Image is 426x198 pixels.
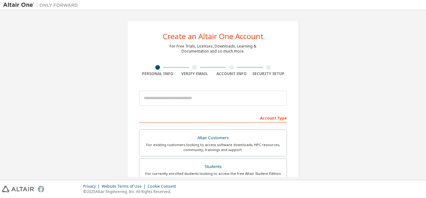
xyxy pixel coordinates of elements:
[2,186,34,192] img: altair_logo.svg
[83,184,102,189] div: Privacy
[213,71,250,76] div: Account Info
[176,71,213,76] div: Verify Email
[102,184,148,189] div: Website Terms of Use
[143,171,283,181] div: For currently enrolled students looking to access the free Altair Student Edition bundle and all ...
[143,134,283,142] div: Altair Customers
[38,186,44,192] img: facebook.svg
[163,33,264,40] div: Create an Altair One Account
[139,113,287,123] div: Account Type
[143,142,283,152] div: For existing customers looking to access software downloads, HPC resources, community, trainings ...
[143,162,283,171] div: Students
[139,71,176,76] div: Personal Info
[170,44,256,54] div: For Free Trials, Licenses, Downloads, Learning & Documentation and so much more.
[250,71,287,76] div: Security Setup
[3,2,81,8] img: Altair One
[83,189,180,194] p: © 2025 Altair Engineering, Inc. All Rights Reserved.
[148,184,180,189] div: Cookie Consent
